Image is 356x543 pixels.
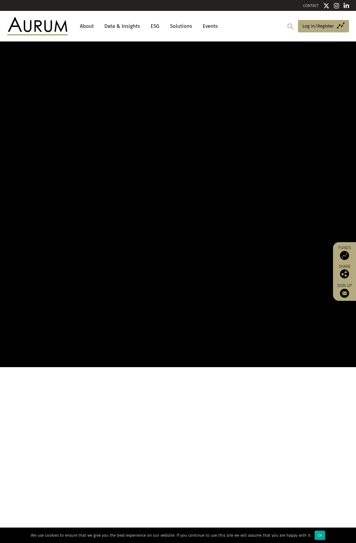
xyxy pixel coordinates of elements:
img: Aurum [7,17,68,35]
a: Solutions [167,21,195,32]
img: Sign up to our newsletter [340,289,349,298]
img: Instagram icon [334,3,339,9]
div: Ok [315,531,325,540]
a: Log in/Register [298,20,349,33]
a: Sign up [336,283,353,298]
img: Linkedin icon [344,3,349,9]
a: About [77,21,97,32]
img: search.svg [287,23,293,29]
a: Funds [336,245,353,260]
span: Log in/Register [302,22,334,30]
a: ESG [148,21,162,32]
a: Data & Insights [101,21,143,32]
img: Twitter icon [323,3,329,9]
img: Share this post [340,269,349,278]
div: Share [336,265,353,278]
a: Events [200,21,218,32]
a: CONTACT [303,3,319,8]
img: Access Funds [340,251,349,260]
